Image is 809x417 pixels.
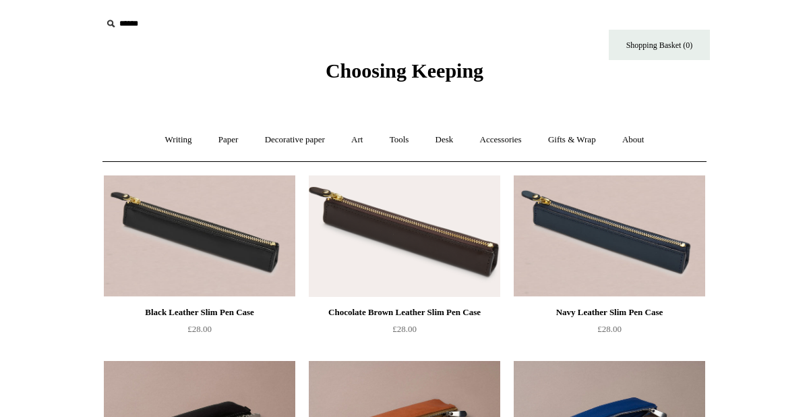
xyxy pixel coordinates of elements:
span: £28.00 [187,324,212,334]
span: £28.00 [597,324,622,334]
a: Choosing Keeping [326,70,483,80]
div: Chocolate Brown Leather Slim Pen Case [312,304,497,321]
a: Black Leather Slim Pen Case £28.00 [104,304,295,360]
a: Desk [423,122,466,158]
img: Chocolate Brown Leather Slim Pen Case [309,175,500,297]
div: Navy Leather Slim Pen Case [517,304,702,321]
a: Accessories [468,122,534,158]
a: About [610,122,657,158]
a: Decorative paper [253,122,337,158]
a: Navy Leather Slim Pen Case £28.00 [514,304,705,360]
span: Choosing Keeping [326,59,483,82]
a: Chocolate Brown Leather Slim Pen Case Chocolate Brown Leather Slim Pen Case [309,175,500,297]
img: Navy Leather Slim Pen Case [514,175,705,297]
a: Tools [378,122,421,158]
a: Chocolate Brown Leather Slim Pen Case £28.00 [309,304,500,360]
a: Gifts & Wrap [536,122,608,158]
a: Art [339,122,375,158]
a: Black Leather Slim Pen Case Black Leather Slim Pen Case [104,175,295,297]
img: Black Leather Slim Pen Case [104,175,295,297]
a: Paper [206,122,251,158]
span: £28.00 [392,324,417,334]
a: Navy Leather Slim Pen Case Navy Leather Slim Pen Case [514,175,705,297]
a: Shopping Basket (0) [609,30,710,60]
a: Writing [153,122,204,158]
div: Black Leather Slim Pen Case [107,304,292,321]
